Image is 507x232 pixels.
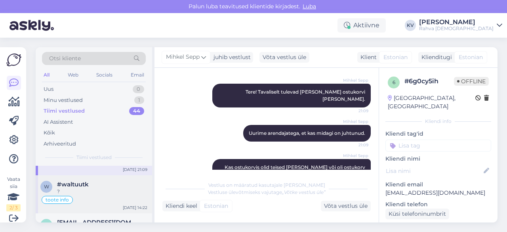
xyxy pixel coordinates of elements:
[76,154,112,161] span: Tiimi vestlused
[385,200,491,209] p: Kliendi telefon
[385,118,491,125] div: Kliendi info
[386,167,482,175] input: Lisa nimi
[208,189,326,195] span: Vestluse ülevõtmiseks vajutage
[133,85,144,93] div: 0
[385,130,491,138] p: Kliendi tag'id
[459,53,483,61] span: Estonian
[46,197,69,202] span: toote info
[357,53,377,61] div: Klient
[162,202,197,210] div: Kliendi keel
[129,107,144,115] div: 44
[208,182,325,188] span: Vestlus on määratud kasutajale [PERSON_NAME]
[249,130,365,136] span: Uurime arendajatega, et kas midagi on juhtunud.
[134,96,144,104] div: 1
[123,167,147,173] div: [DATE] 21:09
[123,205,147,211] div: [DATE] 14:22
[393,79,395,85] span: 6
[419,25,494,32] div: Rahva [DEMOGRAPHIC_DATA]
[57,188,147,195] div: ?
[166,53,200,61] span: Mihkel Sepp
[66,70,80,80] div: Web
[337,18,386,33] div: Aktiivne
[339,153,368,159] span: Mihkel Sepp
[44,85,53,93] div: Uus
[385,140,491,151] input: Lisa tag
[385,155,491,163] p: Kliendi nimi
[6,176,21,211] div: Vaata siia
[282,189,326,195] i: „Võtke vestlus üle”
[385,209,449,219] div: Küsi telefoninumbrit
[210,53,251,61] div: juhib vestlust
[44,140,76,148] div: Arhiveeritud
[405,20,416,31] div: KV
[404,77,454,86] div: # 6g0cy5ih
[49,54,81,63] span: Otsi kliente
[129,70,146,80] div: Email
[42,70,51,80] div: All
[44,184,49,190] span: w
[246,89,366,102] span: Tere! Tavaliselt tulevad [PERSON_NAME] ostukorvi [PERSON_NAME].
[259,52,309,63] div: Võta vestlus üle
[419,19,502,32] a: [PERSON_NAME]Rahva [DEMOGRAPHIC_DATA]
[339,142,368,148] span: 21:09
[6,204,21,211] div: 2 / 3
[419,19,494,25] div: [PERSON_NAME]
[45,222,48,228] span: t
[44,107,85,115] div: Tiimi vestlused
[204,202,228,210] span: Estonian
[454,77,489,86] span: Offline
[388,94,475,111] div: [GEOGRAPHIC_DATA], [GEOGRAPHIC_DATA]
[44,96,83,104] div: Minu vestlused
[57,219,139,226] span: tantax.tall1@gmail.com
[385,180,491,189] p: Kliendi email
[300,3,318,10] span: Luba
[44,118,73,126] div: AI Assistent
[418,53,452,61] div: Klienditugi
[383,53,408,61] span: Estonian
[339,119,368,125] span: Mihkel Sepp
[6,54,21,66] img: Askly Logo
[57,181,89,188] span: #waltuutk
[225,164,366,177] span: Kas ostukorvis olid teised [PERSON_NAME] või oli ostukorv täitsa tühi?
[339,108,368,114] span: 21:09
[44,129,55,137] div: Kõik
[385,189,491,197] p: [EMAIL_ADDRESS][DOMAIN_NAME]
[339,77,368,83] span: Mihkel Sepp
[321,201,371,211] div: Võta vestlus üle
[95,70,114,80] div: Socials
